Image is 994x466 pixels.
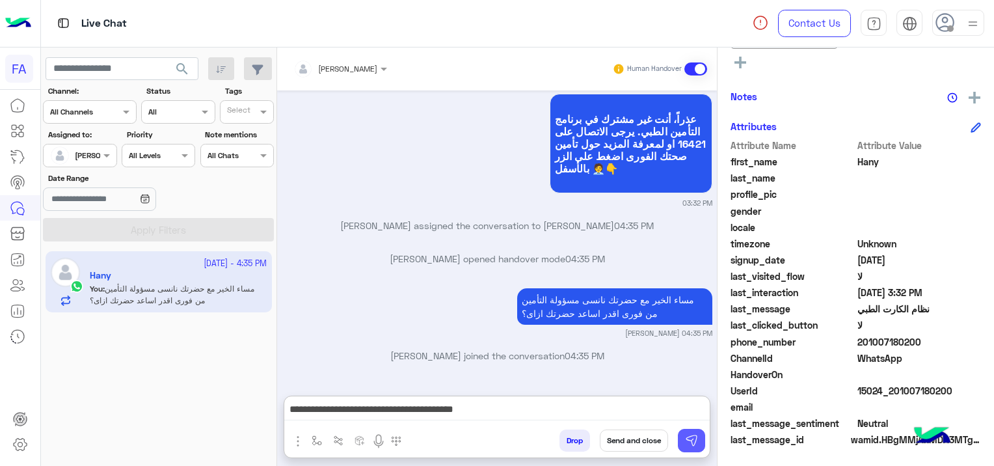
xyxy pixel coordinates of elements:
span: email [731,400,855,414]
span: null [857,368,982,381]
img: tab [866,16,881,31]
img: Logo [5,10,31,37]
span: last_interaction [731,286,855,299]
span: عذراً، أنت غير مشترك في برنامج التأمين الطبي. يرجى الاتصال على 16421 او لمعرفة المزيد حول تأمين ص... [555,113,707,174]
img: hulul-logo.png [909,414,955,459]
span: 04:35 PM [565,253,605,264]
span: Hany [857,155,982,169]
span: UserId [731,384,855,398]
span: profile_pic [731,187,855,201]
span: locale [731,221,855,234]
span: 2025-09-28T08:21:22.905Z [857,253,982,267]
span: last_visited_flow [731,269,855,283]
span: wamid.HBgMMjAxMDA3MTgwMjAwFQIAEhggQUNCMDU1OEMxNEI0RDEwQTdBQUYyNEFFNkE3Q0I5REQA [851,433,981,446]
span: null [857,400,982,414]
p: Live Chat [81,15,127,33]
span: [PERSON_NAME] [318,64,377,74]
button: create order [349,430,371,451]
div: Select [225,104,250,119]
a: tab [861,10,887,37]
img: create order [355,435,365,446]
img: notes [947,92,958,103]
label: Note mentions [205,129,272,141]
img: profile [965,16,981,32]
span: 2025-09-28T12:32:58.801Z [857,286,982,299]
img: defaultAdmin.png [51,146,69,165]
span: نظام الكارت الطبي [857,302,982,316]
label: Priority [127,129,194,141]
a: Contact Us [778,10,851,37]
img: send voice note [371,433,386,449]
span: 04:35 PM [565,350,604,361]
label: Channel: [48,85,135,97]
img: tab [55,15,72,31]
span: search [174,61,190,77]
span: signup_date [731,253,855,267]
img: send message [685,434,698,447]
span: gender [731,204,855,218]
span: last_message_sentiment [731,417,855,430]
span: 04:35 PM [614,220,654,231]
p: [PERSON_NAME] opened handover mode [282,252,712,266]
img: select flow [312,435,322,446]
p: [PERSON_NAME] assigned the conversation to [PERSON_NAME] [282,219,712,232]
button: Trigger scenario [328,430,349,451]
img: send attachment [290,433,306,449]
span: 201007180200 [857,335,982,349]
span: last_clicked_button [731,318,855,332]
span: phone_number [731,335,855,349]
p: [PERSON_NAME] joined the conversation [282,349,712,363]
span: Attribute Name [731,139,855,152]
small: [PERSON_NAME] 04:35 PM [625,328,712,338]
span: first_name [731,155,855,169]
span: null [857,221,982,234]
p: 28/9/2025, 4:35 PM [517,288,712,325]
img: make a call [391,436,401,446]
button: Drop [559,430,590,452]
img: tab [902,16,917,31]
label: Status [146,85,213,97]
button: Send and close [600,430,668,452]
span: HandoverOn [731,368,855,381]
small: 03:32 PM [682,198,712,208]
img: spinner [753,15,768,31]
button: select flow [306,430,328,451]
span: لا [857,318,982,332]
span: لا [857,269,982,283]
span: 2 [857,351,982,365]
span: ChannelId [731,351,855,365]
div: FA [5,55,33,83]
button: search [167,57,198,85]
span: last_name [731,171,855,185]
label: Date Range [48,172,194,184]
span: last_message_id [731,433,848,446]
h6: Notes [731,90,757,102]
span: null [857,204,982,218]
span: 0 [857,417,982,430]
img: add [969,92,980,103]
label: Tags [225,85,273,97]
span: timezone [731,237,855,251]
span: last_message [731,302,855,316]
button: Apply Filters [43,218,274,241]
span: Attribute Value [857,139,982,152]
img: Trigger scenario [333,435,343,446]
h6: Attributes [731,120,777,132]
label: Assigned to: [48,129,115,141]
span: Unknown [857,237,982,251]
small: Human Handover [627,64,682,74]
span: 15024_201007180200 [857,384,982,398]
